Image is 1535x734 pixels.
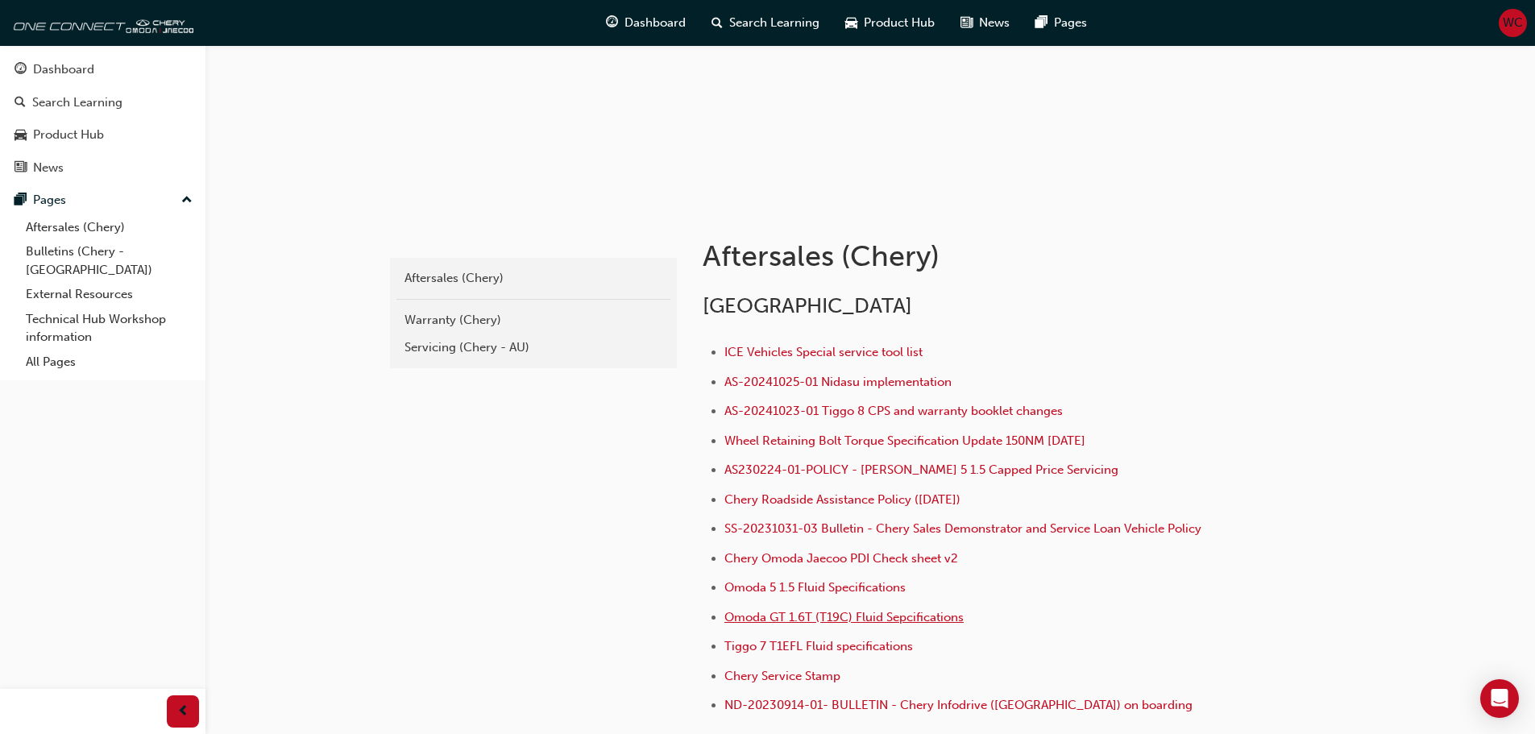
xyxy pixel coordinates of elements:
a: AS-20241025-01 Nidasu implementation [724,375,952,389]
a: Technical Hub Workshop information [19,307,199,350]
a: car-iconProduct Hub [832,6,948,39]
span: Dashboard [624,14,686,32]
span: WC [1503,14,1523,32]
a: Omoda GT 1.6T (T19C) Fluid Sepcifications [724,610,964,624]
span: car-icon [15,128,27,143]
div: Search Learning [32,93,122,112]
a: ND-20230914-01- BULLETIN - Chery Infodrive ([GEOGRAPHIC_DATA]) on boarding [724,698,1193,712]
div: Product Hub [33,126,104,144]
span: pages-icon [15,193,27,208]
span: guage-icon [606,13,618,33]
a: AS230224-01-POLICY - [PERSON_NAME] 5 1.5 Capped Price Servicing [724,462,1118,477]
div: Pages [33,191,66,209]
a: AS-20241023-01 Tiggo 8 CPS and warranty booklet changes [724,404,1063,418]
span: Pages [1054,14,1087,32]
span: Search Learning [729,14,819,32]
a: Servicing (Chery - AU) [396,334,670,362]
div: Open Intercom Messenger [1480,679,1519,718]
div: Servicing (Chery - AU) [404,338,662,357]
span: guage-icon [15,63,27,77]
button: WC [1499,9,1527,37]
a: guage-iconDashboard [593,6,699,39]
span: up-icon [181,190,193,211]
button: Pages [6,185,199,215]
a: ICE Vehicles Special service tool list [724,345,923,359]
span: prev-icon [177,702,189,722]
span: search-icon [711,13,723,33]
a: Omoda 5 1.5 Fluid Specifications [724,580,906,595]
div: News [33,159,64,177]
div: Warranty (Chery) [404,311,662,330]
span: news-icon [15,161,27,176]
a: Chery Roadside Assistance Policy ([DATE]) [724,492,960,507]
a: search-iconSearch Learning [699,6,832,39]
a: Aftersales (Chery) [19,215,199,240]
span: [GEOGRAPHIC_DATA] [703,293,912,318]
a: News [6,153,199,183]
a: All Pages [19,350,199,375]
a: Aftersales (Chery) [396,264,670,292]
span: Product Hub [864,14,935,32]
a: news-iconNews [948,6,1023,39]
a: Search Learning [6,88,199,118]
a: Dashboard [6,55,199,85]
a: pages-iconPages [1023,6,1100,39]
a: Tiggo 7 T1EFL Fluid specifications [724,639,913,653]
span: car-icon [845,13,857,33]
button: DashboardSearch LearningProduct HubNews [6,52,199,185]
a: Product Hub [6,120,199,150]
div: Aftersales (Chery) [404,269,662,288]
a: External Resources [19,282,199,307]
a: Chery Omoda Jaecoo PDI Check sheet v2 [724,551,958,566]
span: pages-icon [1035,13,1048,33]
a: Chery Service Stamp [724,669,840,683]
div: Dashboard [33,60,94,79]
a: Wheel Retaining Bolt Torque Specification Update 150NM [DATE] [724,433,1085,448]
a: Warranty (Chery) [396,306,670,334]
h1: Aftersales (Chery) [703,238,1231,274]
span: News [979,14,1010,32]
span: search-icon [15,96,26,110]
a: SS-20231031-03 Bulletin - Chery Sales Demonstrator and Service Loan Vehicle Policy [724,521,1201,536]
a: Bulletins (Chery - [GEOGRAPHIC_DATA]) [19,239,199,282]
span: news-icon [960,13,973,33]
img: oneconnect [8,6,193,39]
